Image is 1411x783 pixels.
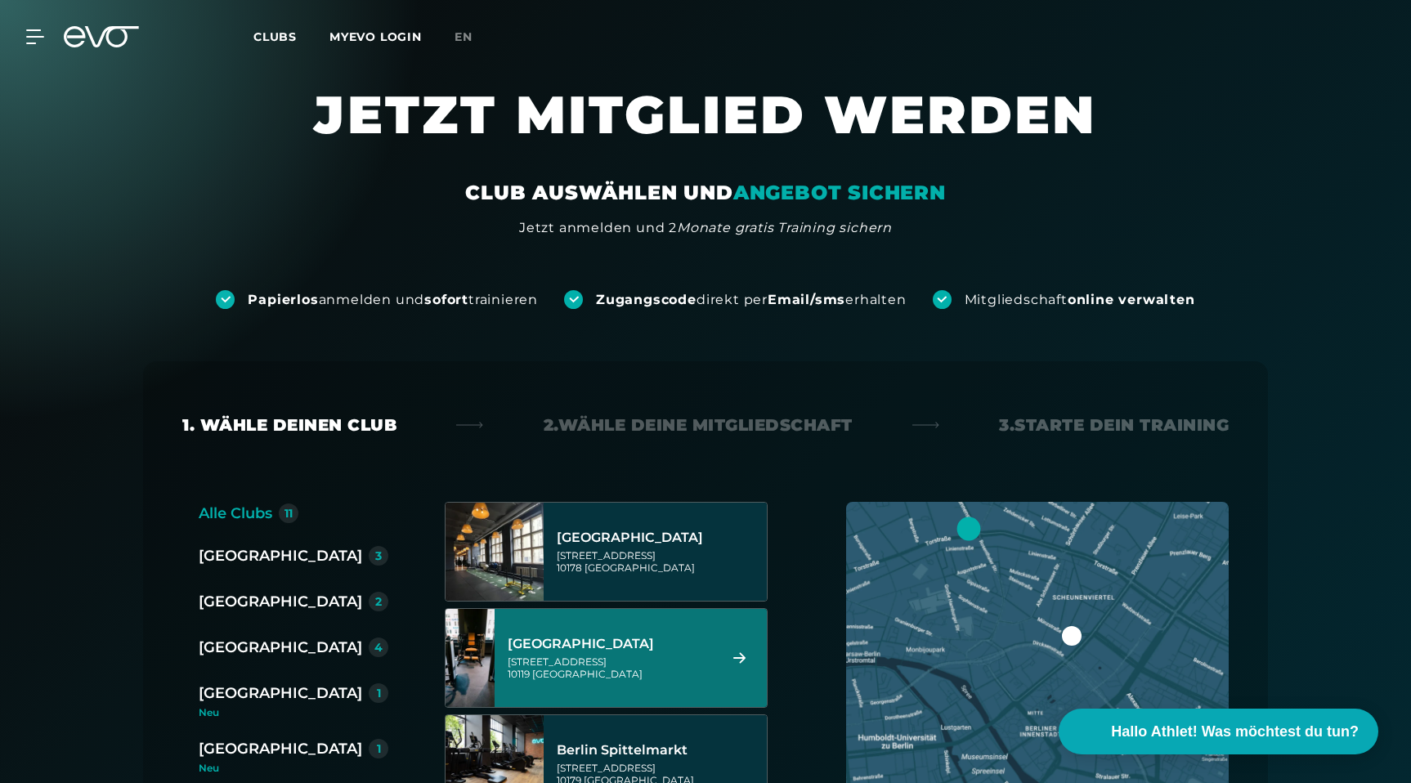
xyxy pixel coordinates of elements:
div: Alle Clubs [199,502,272,525]
button: Hallo Athlet! Was möchtest du tun? [1059,709,1378,754]
img: Berlin Alexanderplatz [446,503,544,601]
div: 1. Wähle deinen Club [182,414,396,436]
div: Neu [199,708,401,718]
strong: sofort [424,292,468,307]
h1: JETZT MITGLIED WERDEN [215,82,1196,180]
span: Clubs [253,29,297,44]
div: Berlin Spittelmarkt [557,742,762,758]
div: [GEOGRAPHIC_DATA] [199,682,362,705]
div: [GEOGRAPHIC_DATA] [508,636,713,652]
div: [GEOGRAPHIC_DATA] [199,636,362,659]
div: CLUB AUSWÄHLEN UND [465,180,945,206]
div: 3 [375,550,382,562]
div: Jetzt anmelden und 2 [519,218,892,238]
img: Berlin Rosenthaler Platz [421,609,519,707]
div: 2 [375,596,382,607]
div: 1 [377,743,381,754]
a: MYEVO LOGIN [329,29,422,44]
strong: Email/sms [768,292,845,307]
div: anmelden und trainieren [248,291,538,309]
div: Neu [199,763,388,773]
em: Monate gratis Training sichern [677,220,892,235]
strong: Zugangscode [596,292,697,307]
strong: online verwalten [1068,292,1195,307]
div: direkt per erhalten [596,291,906,309]
div: 1 [377,687,381,699]
div: [STREET_ADDRESS] 10178 [GEOGRAPHIC_DATA] [557,549,762,574]
div: 11 [284,508,293,519]
div: [GEOGRAPHIC_DATA] [557,530,762,546]
div: [GEOGRAPHIC_DATA] [199,544,362,567]
a: Clubs [253,29,329,44]
em: ANGEBOT SICHERN [733,181,946,204]
strong: Papierlos [248,292,318,307]
div: [GEOGRAPHIC_DATA] [199,737,362,760]
div: Mitgliedschaft [965,291,1195,309]
div: 4 [374,642,383,653]
div: 2. Wähle deine Mitgliedschaft [544,414,853,436]
div: 3. Starte dein Training [999,414,1229,436]
span: Hallo Athlet! Was möchtest du tun? [1111,721,1359,743]
span: en [455,29,473,44]
div: [STREET_ADDRESS] 10119 [GEOGRAPHIC_DATA] [508,655,713,680]
div: [GEOGRAPHIC_DATA] [199,590,362,613]
a: en [455,28,492,47]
